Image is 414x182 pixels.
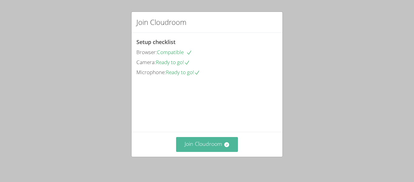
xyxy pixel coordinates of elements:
span: Ready to go! [166,69,200,76]
span: Browser: [136,49,157,56]
span: Setup checklist [136,38,175,46]
h2: Join Cloudroom [136,17,186,28]
button: Join Cloudroom [176,137,238,152]
span: Compatible [157,49,192,56]
span: Camera: [136,59,156,66]
span: Microphone: [136,69,166,76]
span: Ready to go! [156,59,190,66]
